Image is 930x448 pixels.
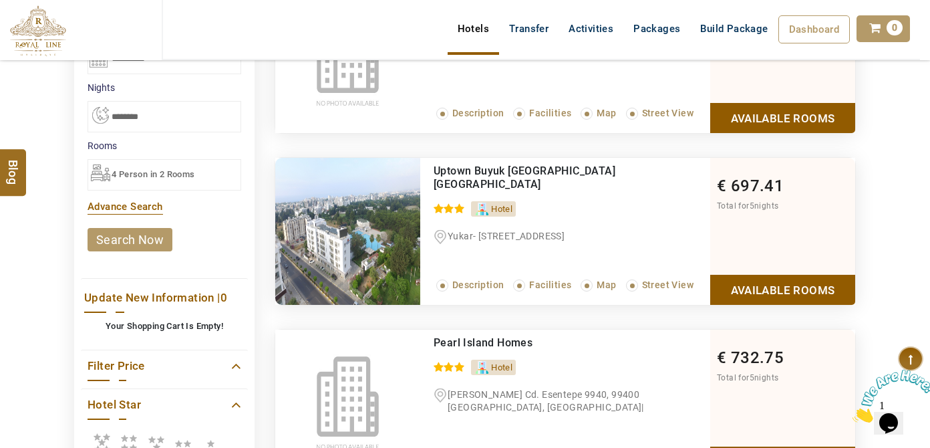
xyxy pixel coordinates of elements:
a: Update New Information |0 [84,289,245,307]
span: Total for nights [717,201,778,211]
span: Hotel [491,204,512,214]
a: search now [88,228,172,251]
span: 0 [220,291,227,304]
span: Map [597,279,616,290]
a: Show Rooms [710,103,855,133]
a: Transfer [499,15,559,42]
span: 732.75 [731,348,784,367]
div: Pearl Island Homes [434,336,655,350]
span: Yukar- [STREET_ADDRESS] [448,231,565,241]
span: Street View [642,108,693,118]
span: 1 [5,5,11,17]
span: Facilities [529,279,571,290]
a: Advance Search [88,201,163,213]
span: 5 [750,201,754,211]
span: 0 [887,20,903,35]
span: Street View [642,279,693,290]
span: Dashboard [789,23,840,35]
span: € [717,348,726,367]
span: Total for nights [717,373,778,382]
b: Your Shopping Cart Is Empty! [106,321,223,331]
a: Hotel Star [88,396,241,414]
iframe: chat widget [847,364,930,428]
span: Facilities [529,108,571,118]
span: 5 [750,373,754,382]
a: Show Rooms [710,275,855,305]
img: The Royal Line Holidays [10,5,66,56]
a: 0 [857,15,910,42]
span: € [717,177,726,195]
img: 3f092c018c4986702265a9c4ca6fe7d928264b23.jpeg [275,158,420,305]
a: Packages [623,15,690,42]
span: Map [597,108,616,118]
a: Activities [559,15,623,42]
span: Blog [5,160,22,171]
a: Pearl Island Homes [434,336,532,349]
label: Rooms [88,139,241,152]
span: Description [452,108,504,118]
a: Hotels [448,15,499,42]
a: Uptown Buyuk [GEOGRAPHIC_DATA] [GEOGRAPHIC_DATA] [434,164,615,191]
a: Filter Price [88,357,241,375]
span: 4 Person in 2 Rooms [112,169,195,179]
a: Build Package [690,15,778,42]
span: 697.41 [731,177,784,195]
div: Uptown Buyuk Anadolu Girne Hotel [434,164,655,191]
span: Description [452,279,504,290]
span: Hotel [491,362,512,372]
span: [PERSON_NAME] Cd. Esentepe 9940, 99400 [GEOGRAPHIC_DATA], [GEOGRAPHIC_DATA]|[GEOGRAPHIC_DATA], [G... [434,389,660,425]
img: Chat attention grabber [5,5,88,58]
